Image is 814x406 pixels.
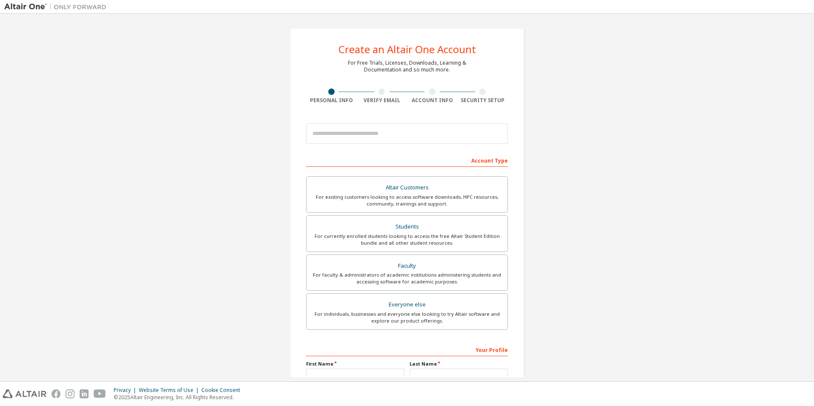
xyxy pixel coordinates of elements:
div: Students [312,221,502,233]
div: For individuals, businesses and everyone else looking to try Altair software and explore our prod... [312,311,502,324]
img: Altair One [4,3,111,11]
div: Verify Email [357,97,407,104]
p: © 2025 Altair Engineering, Inc. All Rights Reserved. [114,394,245,401]
div: Faculty [312,260,502,272]
label: Last Name [410,360,508,367]
div: For existing customers looking to access software downloads, HPC resources, community, trainings ... [312,194,502,207]
img: linkedin.svg [80,389,89,398]
div: Cookie Consent [201,387,245,394]
div: Website Terms of Use [139,387,201,394]
label: First Name [306,360,404,367]
div: Altair Customers [312,182,502,194]
div: Create an Altair One Account [338,44,476,54]
img: youtube.svg [94,389,106,398]
div: Your Profile [306,343,508,356]
div: For currently enrolled students looking to access the free Altair Student Edition bundle and all ... [312,233,502,246]
div: Personal Info [306,97,357,104]
div: Everyone else [312,299,502,311]
div: Account Info [407,97,458,104]
img: altair_logo.svg [3,389,46,398]
div: For faculty & administrators of academic institutions administering students and accessing softwa... [312,272,502,285]
div: For Free Trials, Licenses, Downloads, Learning & Documentation and so much more. [348,60,466,73]
div: Privacy [114,387,139,394]
div: Security Setup [458,97,508,104]
div: Account Type [306,153,508,167]
img: facebook.svg [52,389,60,398]
img: instagram.svg [66,389,75,398]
